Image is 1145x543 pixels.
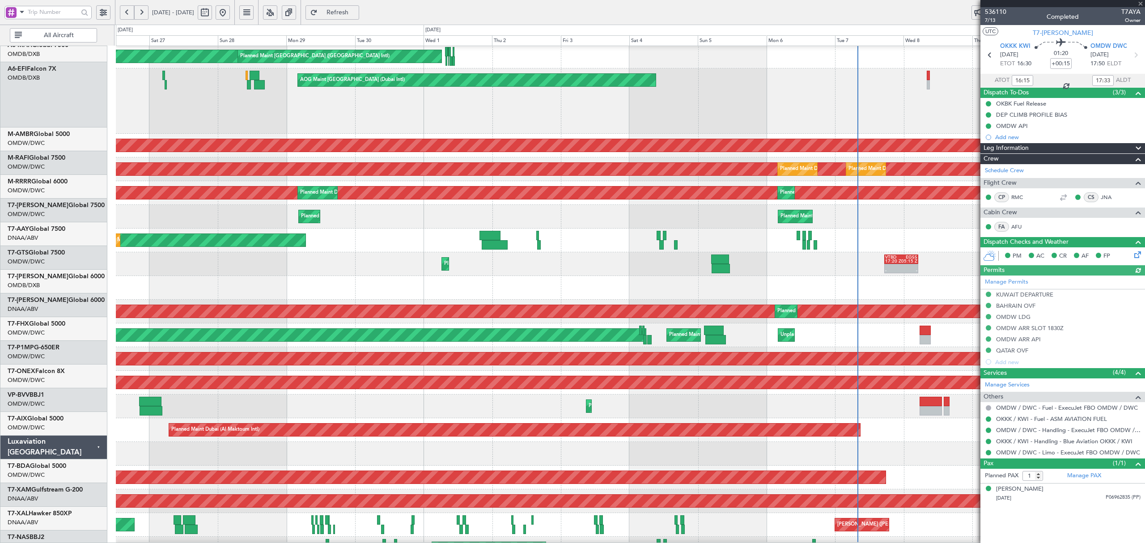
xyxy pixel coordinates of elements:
[984,143,1029,153] span: Leg Information
[300,73,405,87] div: AOG Maint [GEOGRAPHIC_DATA] (Dubai Intl)
[885,255,901,259] div: VTBD
[8,155,29,161] span: M-RAFI
[8,495,38,503] a: DNAA/ABV
[780,186,868,199] div: Planned Maint Dubai (Al Maktoum Intl)
[984,458,993,469] span: Pax
[885,259,901,263] div: 17:20 Z
[301,210,389,223] div: Planned Maint Dubai (Al Maktoum Intl)
[240,50,390,63] div: Planned Maint [GEOGRAPHIC_DATA] ([GEOGRAPHIC_DATA] Intl)
[995,133,1141,141] div: Add new
[8,202,105,208] a: T7-[PERSON_NAME]Global 7500
[1090,59,1105,68] span: 17:50
[1101,193,1121,201] a: JNA
[1047,12,1079,21] div: Completed
[985,471,1018,480] label: Planned PAX
[985,7,1006,17] span: 536110
[901,259,917,263] div: 05:15 Z
[996,404,1138,411] a: OMDW / DWC - Fuel - ExecuJet FBO OMDW / DWC
[780,328,913,342] div: Unplanned Maint [GEOGRAPHIC_DATA] (Al Maktoum Intl)
[1000,59,1015,68] span: ETOT
[218,35,286,46] div: Sun 28
[995,76,1009,85] span: ATOT
[777,305,865,318] div: Planned Maint Dubai (Al Maktoum Intl)
[1113,458,1126,468] span: (1/1)
[984,208,1017,218] span: Cabin Crew
[8,321,29,327] span: T7-FHX
[994,192,1009,202] div: CP
[286,35,355,46] div: Mon 29
[8,155,65,161] a: M-RAFIGlobal 7500
[8,202,68,208] span: T7-[PERSON_NAME]
[985,17,1006,24] span: 7/13
[8,376,45,384] a: OMDW/DWC
[984,368,1007,378] span: Services
[8,50,40,58] a: OMDB/DXB
[425,26,441,34] div: [DATE]
[8,66,27,72] span: A6-EFI
[996,111,1067,119] div: DEP CLIMB PROFILE BIAS
[1000,51,1018,59] span: [DATE]
[8,471,45,479] a: OMDW/DWC
[492,35,560,46] div: Thu 2
[996,495,1011,501] span: [DATE]
[985,381,1030,390] a: Manage Services
[885,268,901,273] div: -
[8,273,68,280] span: T7-[PERSON_NAME]
[8,234,38,242] a: DNAA/ABV
[8,344,59,351] a: T7-P1MPG-650ER
[8,416,27,422] span: T7-AIX
[629,35,698,46] div: Sat 4
[8,518,38,526] a: DNAA/ABV
[152,8,194,17] span: [DATE] - [DATE]
[8,258,45,266] a: OMDW/DWC
[149,35,218,46] div: Sat 27
[1036,252,1044,261] span: AC
[1090,51,1109,59] span: [DATE]
[8,321,65,327] a: T7-FHXGlobal 5000
[984,154,999,164] span: Crew
[780,162,868,176] div: Planned Maint Dubai (Al Maktoum Intl)
[1121,7,1141,17] span: T7AYA
[1059,252,1067,261] span: CR
[561,35,629,46] div: Fri 3
[901,255,917,259] div: EGSS
[8,534,30,540] span: T7-NAS
[300,186,388,199] div: Planned Maint Dubai (Al Maktoum Intl)
[1033,28,1093,38] span: T7-[PERSON_NAME]
[10,28,97,42] button: All Aircraft
[1017,59,1031,68] span: 16:30
[903,35,972,46] div: Wed 8
[996,449,1140,456] a: OMDW / DWC - Limo - ExecuJet FBO OMDW / DWC
[8,210,45,218] a: OMDW/DWC
[1121,17,1141,24] span: Owner
[1116,76,1131,85] span: ALDT
[1107,59,1121,68] span: ELDT
[8,400,45,408] a: OMDW/DWC
[1054,49,1068,58] span: 01:20
[8,250,65,256] a: T7-GTSGlobal 7500
[8,329,45,337] a: OMDW/DWC
[985,166,1024,175] a: Schedule Crew
[8,178,31,185] span: M-RRRR
[984,392,1003,402] span: Others
[837,518,931,531] div: [PERSON_NAME] ([PERSON_NAME] Intl)
[305,5,359,20] button: Refresh
[1011,193,1031,201] a: RMC
[984,88,1029,98] span: Dispatch To-Dos
[8,392,44,398] a: VP-BVVBBJ1
[8,139,45,147] a: OMDW/DWC
[1013,252,1022,261] span: PM
[8,368,65,374] a: T7-ONEXFalcon 8X
[8,487,31,493] span: T7-XAM
[8,510,72,517] a: T7-XALHawker 850XP
[8,66,56,72] a: A6-EFIFalcon 7X
[1067,471,1101,480] a: Manage PAX
[1011,223,1031,231] a: AFU
[984,237,1069,247] span: Dispatch Checks and Weather
[8,297,105,303] a: T7-[PERSON_NAME]Global 6000
[1000,42,1030,51] span: OKKK KWI
[8,463,66,469] a: T7-BDAGlobal 5000
[698,35,766,46] div: Sun 5
[1090,42,1127,51] span: OMDW DWC
[8,226,29,232] span: T7-AAY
